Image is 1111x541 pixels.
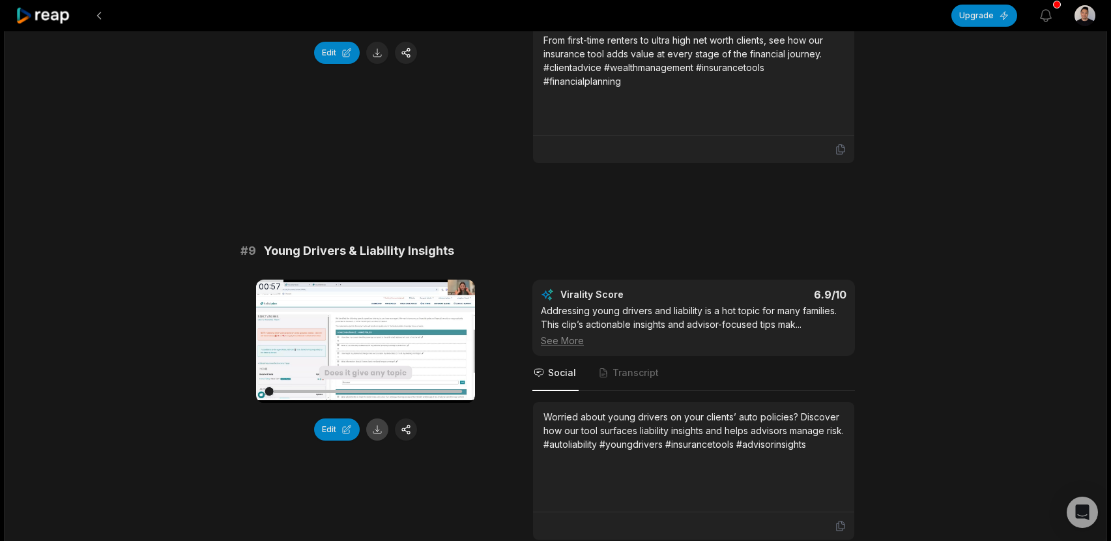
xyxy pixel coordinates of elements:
nav: Tabs [532,356,855,391]
span: Social [548,366,576,379]
span: Transcript [613,366,659,379]
div: Addressing young drivers and liability is a hot topic for many families. This clip’s actionable i... [541,304,846,347]
div: Open Intercom Messenger [1067,497,1098,528]
button: Edit [314,418,360,441]
video: Your browser does not support mp4 format. [256,280,475,403]
div: 6.9 /10 [707,288,847,301]
span: Young Drivers & Liability Insights [264,242,454,260]
button: Edit [314,42,360,64]
div: Worried about young drivers on your clients’ auto policies? Discover how our tool surfaces liabil... [543,410,844,451]
button: Upgrade [951,5,1017,27]
div: From first-time renters to ultra high net worth clients, see how our insurance tool adds value at... [543,33,844,88]
div: Virality Score [560,288,700,301]
span: # 9 [240,242,256,260]
div: See More [541,334,846,347]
